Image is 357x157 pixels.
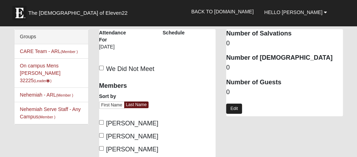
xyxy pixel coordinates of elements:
a: CARE Team - ARL(Member ) [20,48,78,54]
a: Nehemiah Serve Staff - Any Campus(Member ) [20,106,81,119]
small: (Member ) [56,93,73,97]
small: (Member ) [61,50,78,54]
a: Edit [226,104,242,114]
dt: Number of Guests [226,78,343,87]
a: Nehemiah - ARL(Member ) [20,92,73,98]
span: We Did Not Meet [106,65,155,72]
dd: 0 [226,88,343,97]
label: Sort by [99,93,116,100]
div: [DATE] [99,43,120,55]
dd: 0 [226,63,343,72]
a: Hello [PERSON_NAME] [259,4,332,21]
dt: Number of [DEMOGRAPHIC_DATA] [226,53,343,63]
img: Eleven22 logo [12,6,26,20]
input: We Did Not Meet [99,66,104,70]
span: Hello [PERSON_NAME] [264,9,322,15]
a: Back to [DOMAIN_NAME] [186,3,259,20]
label: Attendance For [99,29,120,43]
label: Schedule [163,29,184,36]
span: [PERSON_NAME] [106,133,158,140]
dd: 0 [226,39,343,48]
small: (Member ) [38,115,55,119]
dt: Number of Salvations [226,29,343,38]
h4: Members [99,82,152,90]
span: [PERSON_NAME] [106,120,158,127]
a: On campus Mens [PERSON_NAME] 32225(Leader) [20,63,60,83]
a: The [DEMOGRAPHIC_DATA] of Eleven22 [9,2,150,20]
span: The [DEMOGRAPHIC_DATA] of Eleven22 [28,9,127,17]
a: First Name [99,102,125,109]
input: [PERSON_NAME] [99,133,104,138]
div: Groups [14,30,88,44]
input: [PERSON_NAME] [99,120,104,125]
small: (Leader ) [34,79,52,83]
a: Last Name [124,102,149,108]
